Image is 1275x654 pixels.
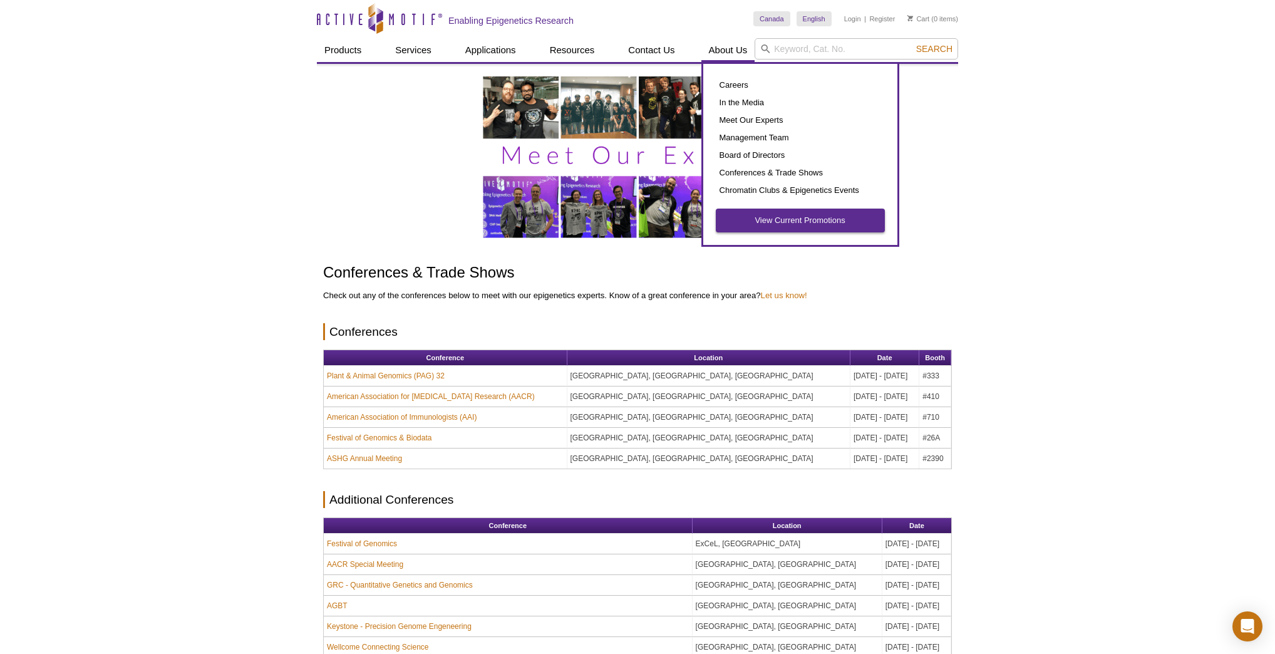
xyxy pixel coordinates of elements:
a: Festival of Genomics [327,538,397,549]
td: [GEOGRAPHIC_DATA], [GEOGRAPHIC_DATA], [GEOGRAPHIC_DATA] [567,387,850,407]
a: Chromatin Clubs & Epigenetics Events [716,182,885,199]
a: American Association for [MEDICAL_DATA] Research (AACR) [327,391,535,402]
td: #333 [919,366,951,387]
a: Login [844,14,861,23]
a: Management Team [716,129,885,147]
a: About Us [701,38,755,62]
td: [DATE] - [DATE] [882,534,951,554]
td: [DATE] - [DATE] [850,366,919,387]
li: (0 items) [907,11,958,26]
a: Keystone - Precision Genome Engeneering [327,621,472,632]
th: Booth [919,350,951,366]
td: #2390 [919,449,951,469]
h1: Conferences & Trade Shows [323,264,952,283]
span: Search [916,44,952,54]
a: Meet Our Experts [716,112,885,129]
h2: Enabling Epigenetics Research [448,15,574,26]
td: [GEOGRAPHIC_DATA], [GEOGRAPHIC_DATA], [GEOGRAPHIC_DATA] [567,407,850,428]
td: [DATE] - [DATE] [882,616,951,637]
a: Let us know! [761,291,807,300]
a: Conferences & Trade Shows [716,164,885,182]
td: [GEOGRAPHIC_DATA], [GEOGRAPHIC_DATA] [693,596,882,616]
th: Location [567,350,850,366]
a: Resources [542,38,602,62]
a: Applications [458,38,524,62]
td: [GEOGRAPHIC_DATA], [GEOGRAPHIC_DATA], [GEOGRAPHIC_DATA] [567,449,850,469]
td: ExCeL, [GEOGRAPHIC_DATA] [693,534,882,554]
th: Conference [324,518,693,534]
td: #710 [919,407,951,428]
a: In the Media [716,94,885,112]
th: Location [693,518,882,534]
a: Careers [716,76,885,94]
a: Plant & Animal Genomics (PAG) 32 [327,370,445,381]
td: [DATE] - [DATE] [850,407,919,428]
td: [DATE] - [DATE] [882,554,951,575]
a: View Current Promotions [716,209,885,232]
a: AACR Special Meeting [327,559,403,570]
input: Keyword, Cat. No. [755,38,958,60]
a: Services [388,38,439,62]
a: ASHG Annual Meeting [327,453,402,464]
td: [DATE] - [DATE] [882,596,951,616]
td: [DATE] - [DATE] [850,387,919,407]
td: [GEOGRAPHIC_DATA], [GEOGRAPHIC_DATA], [GEOGRAPHIC_DATA] [567,428,850,449]
td: [GEOGRAPHIC_DATA], [GEOGRAPHIC_DATA] [693,575,882,596]
a: GRC - Quantitative Genetics and Genomics [327,579,473,591]
h2: Conferences [323,323,952,340]
td: #410 [919,387,951,407]
td: [GEOGRAPHIC_DATA], [GEOGRAPHIC_DATA], [GEOGRAPHIC_DATA] [567,366,850,387]
td: [DATE] - [DATE] [850,449,919,469]
td: [GEOGRAPHIC_DATA], [GEOGRAPHIC_DATA] [693,554,882,575]
a: Festival of Genomics & Biodata [327,432,431,444]
th: Conference [324,350,567,366]
th: Date [850,350,919,366]
a: Contact Us [621,38,682,62]
a: American Association of Immunologists (AAI) [327,412,477,423]
th: Date [882,518,951,534]
a: English [797,11,832,26]
a: Canada [753,11,790,26]
button: Search [912,43,956,54]
li: | [864,11,866,26]
td: [DATE] - [DATE] [850,428,919,449]
h2: Additional Conferences [323,491,952,508]
a: AGBT [327,600,348,611]
div: Open Intercom Messenger [1232,611,1262,641]
td: #26A [919,428,951,449]
img: Visit us at our booth. [481,75,794,239]
a: Board of Directors [716,147,885,164]
a: Wellcome Connecting Science [327,641,429,653]
td: [DATE] - [DATE] [882,575,951,596]
a: Products [317,38,369,62]
a: Cart [907,14,929,23]
a: Register [869,14,895,23]
img: Your Cart [907,15,913,21]
p: Check out any of the conferences below to meet with our epigenetics experts. Know of a great conf... [323,290,952,301]
td: [GEOGRAPHIC_DATA], [GEOGRAPHIC_DATA] [693,616,882,637]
